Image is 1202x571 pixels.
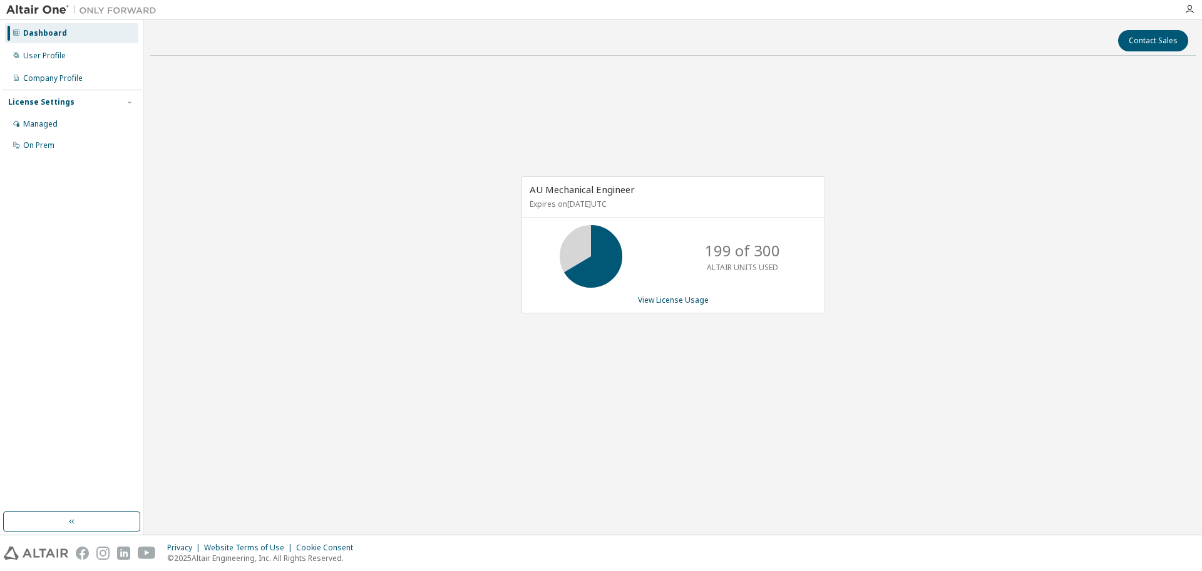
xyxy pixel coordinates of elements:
div: On Prem [23,140,54,150]
div: Dashboard [23,28,67,38]
div: Cookie Consent [296,543,361,553]
img: altair_logo.svg [4,547,68,560]
div: Managed [23,119,58,129]
div: User Profile [23,51,66,61]
img: linkedin.svg [117,547,130,560]
img: facebook.svg [76,547,89,560]
p: ALTAIR UNITS USED [707,262,778,273]
a: View License Usage [638,295,709,305]
div: Company Profile [23,73,83,83]
div: Website Terms of Use [204,543,296,553]
p: Expires on [DATE] UTC [530,199,814,209]
p: 199 of 300 [705,240,780,261]
span: AU Mechanical Engineer [530,183,635,196]
div: Privacy [167,543,204,553]
div: License Settings [8,97,74,107]
img: instagram.svg [96,547,110,560]
img: Altair One [6,4,163,16]
img: youtube.svg [138,547,156,560]
button: Contact Sales [1118,30,1188,51]
p: © 2025 Altair Engineering, Inc. All Rights Reserved. [167,553,361,563]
